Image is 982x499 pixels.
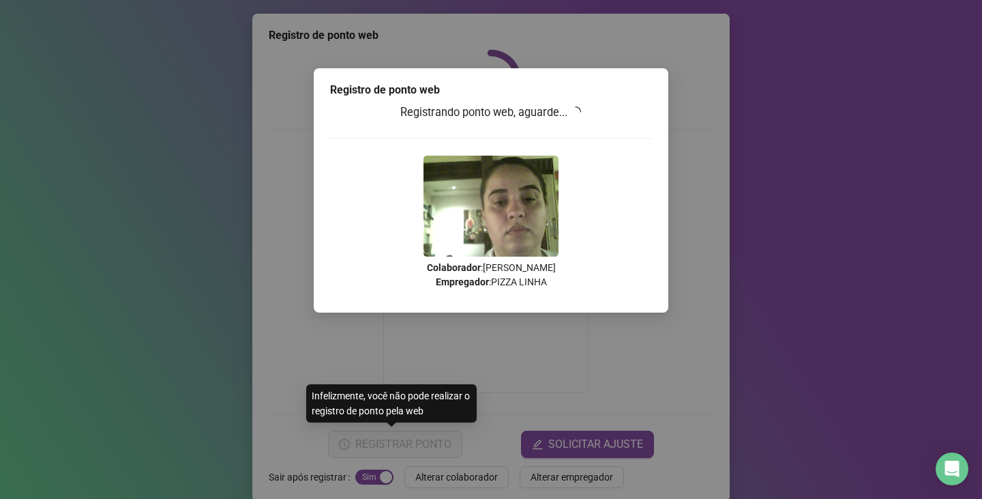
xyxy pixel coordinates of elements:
[330,82,652,98] div: Registro de ponto web
[936,453,968,485] div: Open Intercom Messenger
[427,262,481,273] strong: Colaborador
[330,104,652,122] h3: Registrando ponto web, aguarde...
[570,106,581,117] span: loading
[423,156,559,257] img: 2Q==
[330,261,652,289] p: : [PERSON_NAME] : PIZZA LINHA
[436,276,489,287] strong: Empregador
